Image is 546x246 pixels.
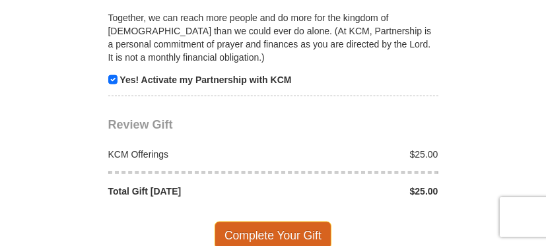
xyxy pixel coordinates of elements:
[119,75,291,85] strong: Yes! Activate my Partnership with KCM
[273,185,446,198] div: $25.00
[101,148,273,161] div: KCM Offerings
[101,185,273,198] div: Total Gift [DATE]
[108,118,173,131] span: Review Gift
[273,148,446,161] div: $25.00
[108,11,438,64] p: Together, we can reach more people and do more for the kingdom of [DEMOGRAPHIC_DATA] than we coul...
